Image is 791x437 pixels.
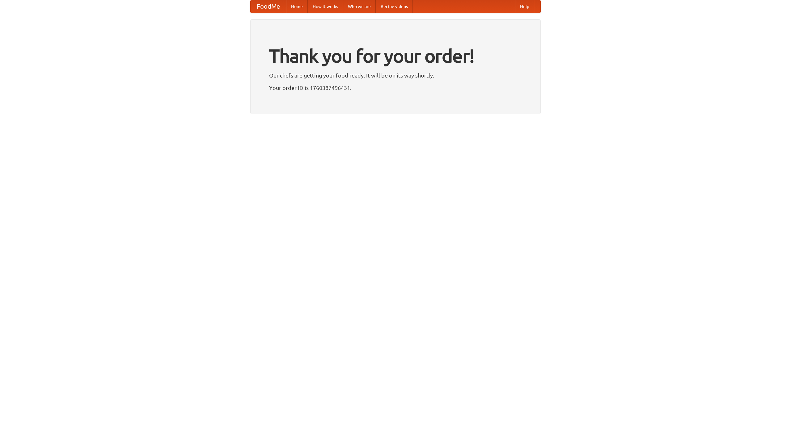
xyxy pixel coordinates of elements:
p: Your order ID is 1760387496431. [269,83,522,92]
p: Our chefs are getting your food ready. It will be on its way shortly. [269,71,522,80]
a: Home [286,0,308,13]
a: Who we are [343,0,376,13]
a: FoodMe [251,0,286,13]
a: Recipe videos [376,0,413,13]
a: Help [515,0,534,13]
a: How it works [308,0,343,13]
h1: Thank you for your order! [269,41,522,71]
